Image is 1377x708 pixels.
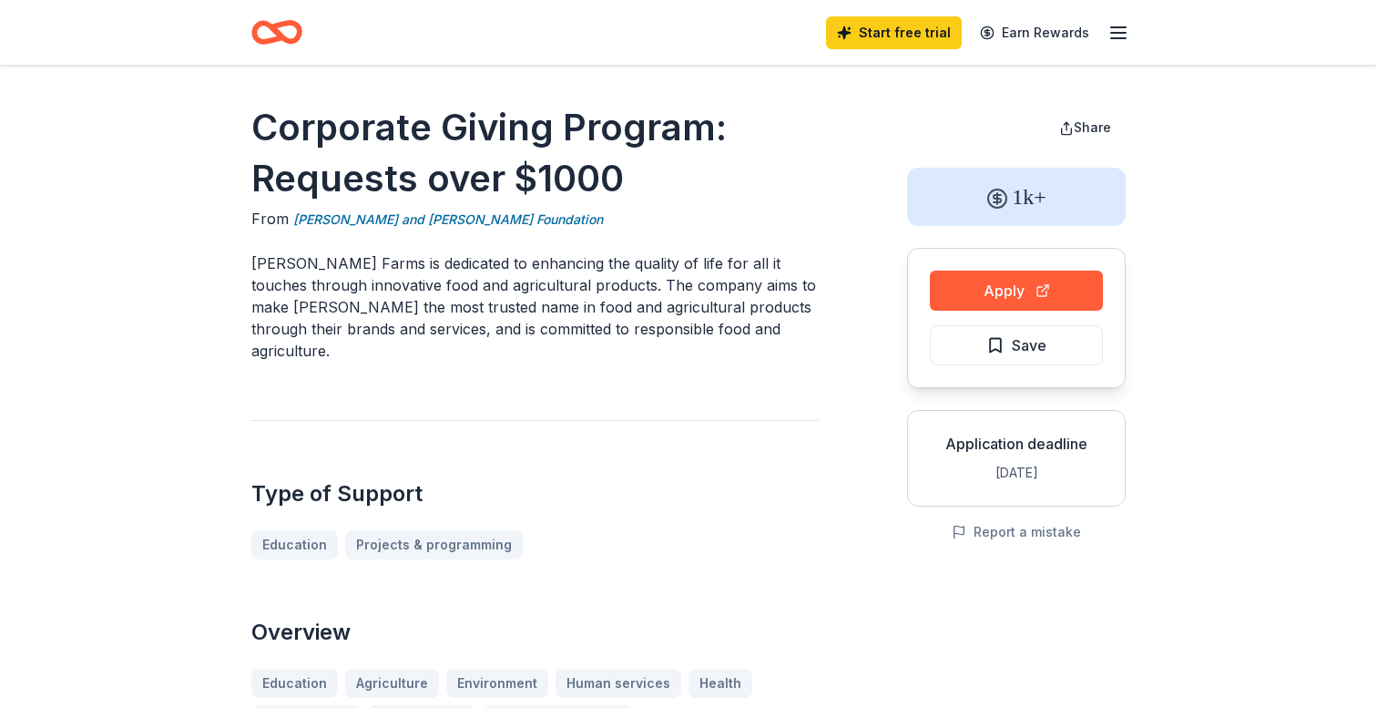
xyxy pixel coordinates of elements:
h2: Overview [251,618,820,647]
div: From [251,208,820,231]
div: [DATE] [923,462,1110,484]
button: Share [1045,109,1126,146]
span: Share [1074,119,1111,135]
h2: Type of Support [251,479,820,508]
a: Start free trial [826,16,962,49]
a: Home [251,11,302,54]
h1: Corporate Giving Program: Requests over $1000 [251,102,820,204]
button: Apply [930,271,1103,311]
span: Save [1012,333,1046,357]
div: 1k+ [907,168,1126,226]
a: Earn Rewards [969,16,1100,49]
button: Save [930,325,1103,365]
p: [PERSON_NAME] Farms is dedicated to enhancing the quality of life for all it touches through inno... [251,252,820,362]
button: Report a mistake [952,521,1081,543]
a: [PERSON_NAME] and [PERSON_NAME] Foundation [293,209,603,231]
div: Application deadline [923,433,1110,455]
